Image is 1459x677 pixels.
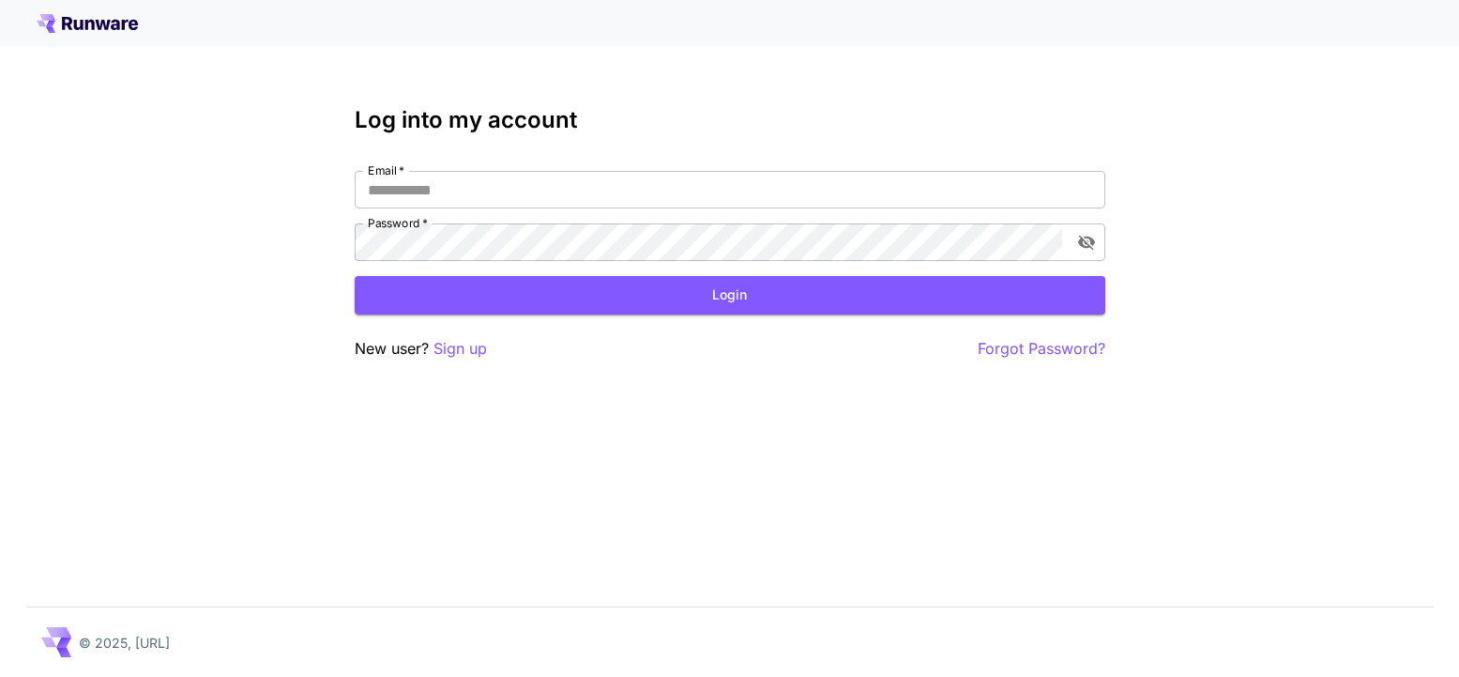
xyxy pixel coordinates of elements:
[978,337,1105,361] button: Forgot Password?
[433,337,487,361] button: Sign up
[79,633,170,653] p: © 2025, [URL]
[355,337,487,361] p: New user?
[1070,225,1103,259] button: toggle password visibility
[368,215,428,231] label: Password
[355,276,1105,315] button: Login
[368,162,404,178] label: Email
[355,107,1105,133] h3: Log into my account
